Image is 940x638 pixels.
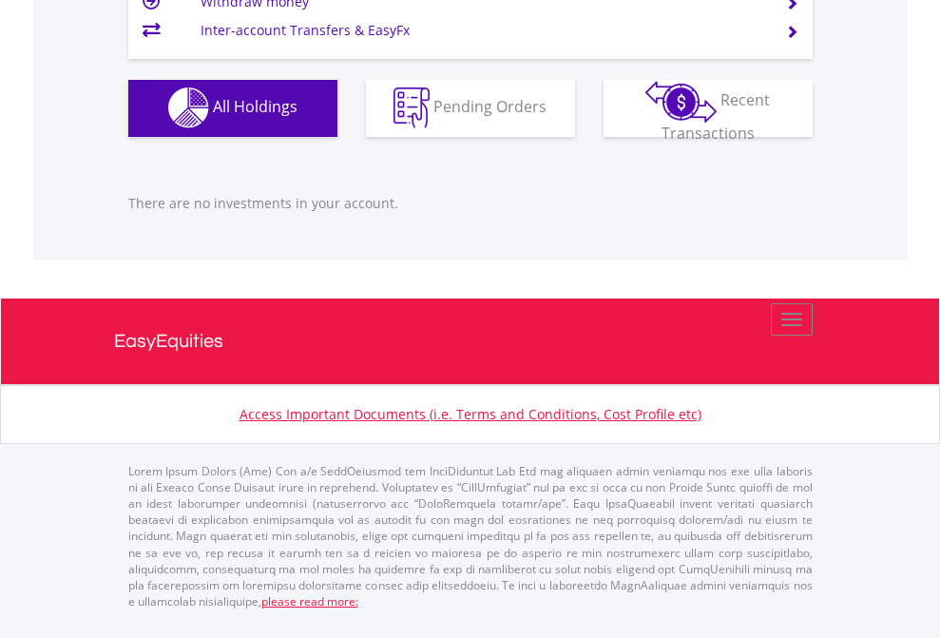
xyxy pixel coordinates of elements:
a: EasyEquities [114,299,827,384]
span: All Holdings [213,96,297,117]
button: Recent Transactions [604,80,813,137]
span: Pending Orders [433,96,547,117]
a: please read more: [261,593,358,609]
td: Inter-account Transfers & EasyFx [201,16,762,45]
img: holdings-wht.png [168,87,209,128]
img: pending_instructions-wht.png [393,87,430,128]
img: transactions-zar-wht.png [645,81,717,123]
button: Pending Orders [366,80,575,137]
button: All Holdings [128,80,337,137]
p: Lorem Ipsum Dolors (Ame) Con a/e SeddOeiusmod tem InciDiduntut Lab Etd mag aliquaen admin veniamq... [128,463,813,609]
p: There are no investments in your account. [128,194,813,213]
span: Recent Transactions [662,89,771,144]
a: Access Important Documents (i.e. Terms and Conditions, Cost Profile etc) [240,405,701,423]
